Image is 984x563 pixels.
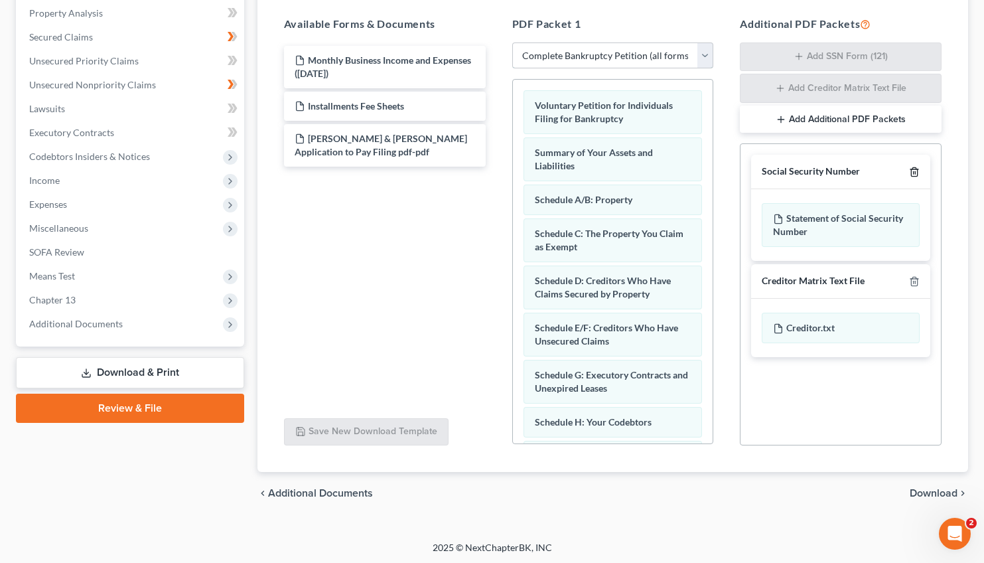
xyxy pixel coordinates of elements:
span: Download [910,488,957,499]
span: Schedule A/B: Property [535,194,632,205]
span: Voluntary Petition for Individuals Filing for Bankruptcy [535,100,673,124]
div: Creditor Matrix Text File [762,275,865,287]
button: Add Additional PDF Packets [740,106,942,133]
a: Executory Contracts [19,121,244,145]
button: Add Creditor Matrix Text File [740,74,942,103]
div: Statement of Social Security Number [762,203,920,247]
span: Schedule D: Creditors Who Have Claims Secured by Property [535,275,671,299]
span: [PERSON_NAME] & [PERSON_NAME] Application to Pay Filing pdf-pdf [295,133,467,157]
div: Social Security Number [762,165,860,178]
span: SOFA Review [29,246,84,258]
h5: Available Forms & Documents [284,16,486,32]
span: Schedule H: Your Codebtors [535,416,652,428]
span: Chapter 13 [29,294,76,305]
span: Unsecured Priority Claims [29,55,139,66]
span: Means Test [29,270,75,281]
h5: PDF Packet 1 [512,16,714,32]
span: Property Analysis [29,7,103,19]
a: Unsecured Nonpriority Claims [19,73,244,97]
div: Creditor.txt [762,313,920,343]
span: Schedule C: The Property You Claim as Exempt [535,228,683,252]
button: Save New Download Template [284,418,449,446]
span: Codebtors Insiders & Notices [29,151,150,162]
span: Schedule G: Executory Contracts and Unexpired Leases [535,369,688,394]
span: Secured Claims [29,31,93,42]
span: Summary of Your Assets and Liabilities [535,147,653,171]
i: chevron_right [957,488,968,499]
a: SOFA Review [19,240,244,264]
a: Unsecured Priority Claims [19,49,244,73]
h5: Additional PDF Packets [740,16,942,32]
span: Executory Contracts [29,127,114,138]
iframe: Intercom live chat [939,518,971,550]
a: Download & Print [16,357,244,388]
span: Lawsuits [29,103,65,114]
button: Add SSN Form (121) [740,42,942,72]
span: Schedule E/F: Creditors Who Have Unsecured Claims [535,322,678,347]
a: Secured Claims [19,25,244,49]
span: Monthly Business Income and Expenses ([DATE]) [295,54,471,79]
span: Additional Documents [29,318,123,329]
a: Review & File [16,394,244,423]
a: chevron_left Additional Documents [257,488,373,499]
span: Unsecured Nonpriority Claims [29,79,156,90]
span: Installments Fee Sheets [308,100,404,112]
span: Miscellaneous [29,222,88,234]
button: Download chevron_right [910,488,968,499]
a: Lawsuits [19,97,244,121]
i: chevron_left [257,488,268,499]
span: Income [29,175,60,186]
a: Property Analysis [19,1,244,25]
span: Additional Documents [268,488,373,499]
span: 2 [966,518,977,528]
span: Expenses [29,199,67,210]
